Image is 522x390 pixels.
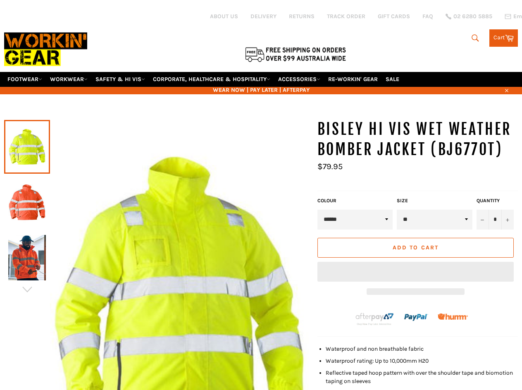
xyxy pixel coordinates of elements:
[289,12,315,20] a: RETURNS
[317,162,343,171] span: $79.95
[327,12,365,20] a: TRACK ORDER
[446,14,492,19] a: 02 6280 5885
[4,86,518,94] span: WEAR NOW | PAY LATER | AFTERPAY
[4,27,87,72] img: Workin Gear leaders in Workwear, Safety Boots, PPE, Uniforms. Australia's No.1 in Workwear
[489,29,518,47] a: Cart
[378,12,410,20] a: GIFT CARDS
[317,119,518,160] h1: BISLEY Hi Vis Wet Weather Bomber Jacket (BJ6770T)
[453,14,492,19] span: 02 6280 5885
[477,197,514,204] label: Quantity
[250,12,276,20] a: DELIVERY
[382,72,403,86] a: SALE
[355,312,395,325] img: Afterpay-Logo-on-dark-bg_large.png
[275,72,324,86] a: ACCESSORIES
[8,235,46,280] img: BISLEY Hi Vis Wet Weather Bomber Jacket (BJ6770T) - Workin' Gear
[397,197,472,204] label: Size
[477,210,489,230] button: Reduce item quantity by one
[317,197,393,204] label: COLOUR
[326,345,518,353] li: Waterproof and non breathable fabric
[244,45,347,63] img: Flat $9.95 shipping Australia wide
[4,72,45,86] a: FOOTWEAR
[404,305,428,329] img: paypal.png
[422,12,433,20] a: FAQ
[326,357,518,365] li: Waterproof rating: Up to 10,000mm H20
[326,369,518,385] li: Reflective taped hoop pattern with over the shoulder tape and biomotion taping on sleeves
[393,244,439,251] span: Add to Cart
[317,238,514,258] button: Add to Cart
[438,313,468,320] img: Humm_core_logo_RGB-01_300x60px_small_195d8312-4386-4de7-b182-0ef9b6303a37.png
[210,12,238,20] a: ABOUT US
[8,179,46,225] img: BISLEY Hi Vis Wet Weather Bomber Jacket (BJ6770T) - Workin' Gear
[501,210,514,230] button: Increase item quantity by one
[92,72,148,86] a: SAFETY & HI VIS
[47,72,91,86] a: WORKWEAR
[325,72,381,86] a: RE-WORKIN' GEAR
[150,72,274,86] a: CORPORATE, HEALTHCARE & HOSPITALITY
